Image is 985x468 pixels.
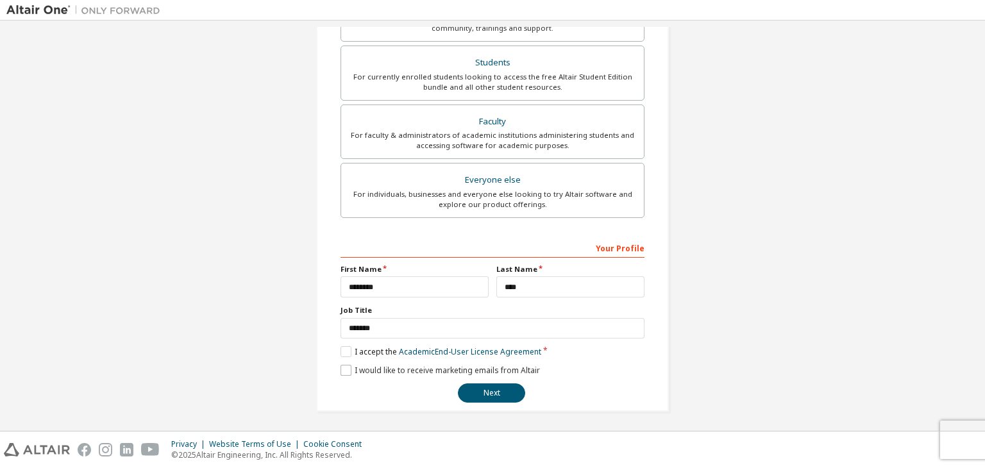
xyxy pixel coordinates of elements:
button: Next [458,383,525,403]
label: Job Title [341,305,644,315]
div: For individuals, businesses and everyone else looking to try Altair software and explore our prod... [349,189,636,210]
img: linkedin.svg [120,443,133,456]
div: For faculty & administrators of academic institutions administering students and accessing softwa... [349,130,636,151]
label: I would like to receive marketing emails from Altair [341,365,540,376]
div: For currently enrolled students looking to access the free Altair Student Edition bundle and all ... [349,72,636,92]
div: Privacy [171,439,209,449]
div: Everyone else [349,171,636,189]
div: Students [349,54,636,72]
img: facebook.svg [78,443,91,456]
div: Faculty [349,113,636,131]
img: youtube.svg [141,443,160,456]
img: altair_logo.svg [4,443,70,456]
a: Academic End-User License Agreement [399,346,541,357]
label: I accept the [341,346,541,357]
label: Last Name [496,264,644,274]
div: Your Profile [341,237,644,258]
img: instagram.svg [99,443,112,456]
div: Cookie Consent [303,439,369,449]
label: First Name [341,264,489,274]
div: Website Terms of Use [209,439,303,449]
img: Altair One [6,4,167,17]
p: © 2025 Altair Engineering, Inc. All Rights Reserved. [171,449,369,460]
